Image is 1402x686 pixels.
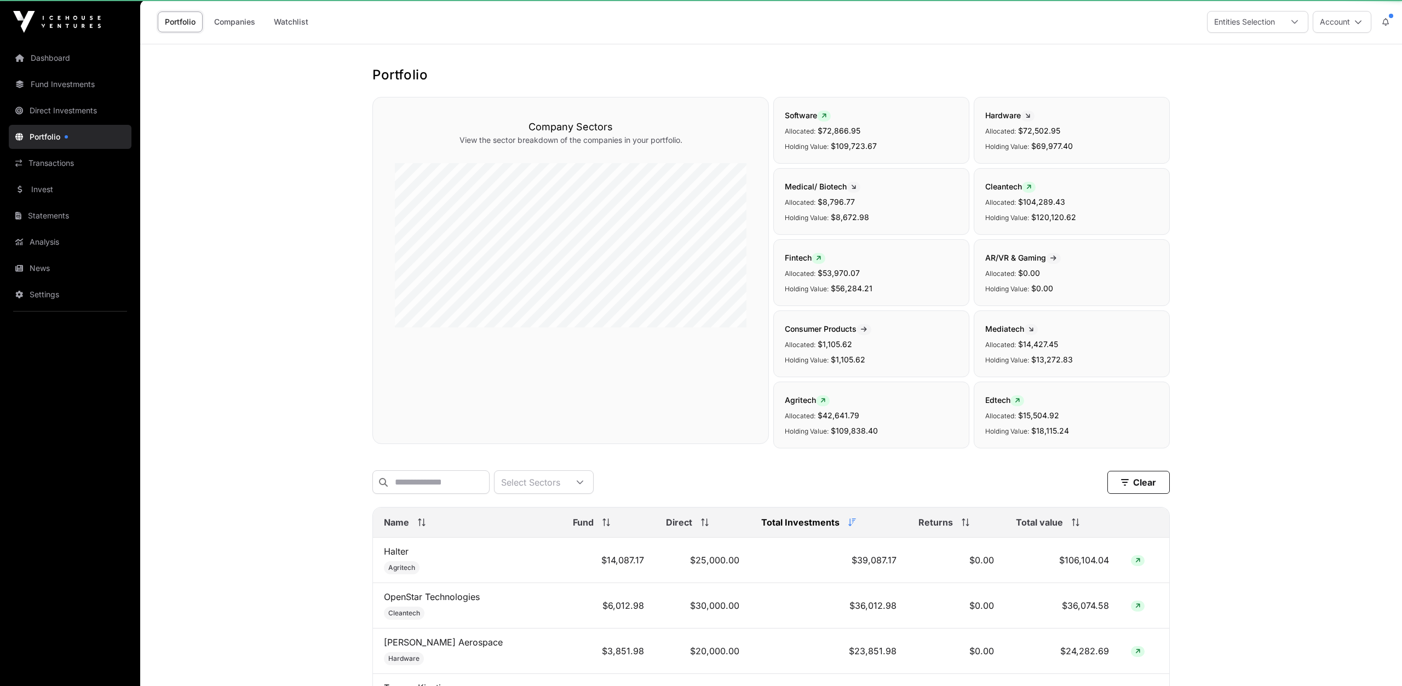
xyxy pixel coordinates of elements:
span: Fund [573,516,594,529]
span: $14,427.45 [1018,339,1058,349]
span: $13,272.83 [1031,355,1073,364]
div: Select Sectors [495,471,567,493]
td: $30,000.00 [655,583,751,629]
a: Invest [9,177,131,201]
td: $39,087.17 [750,538,907,583]
span: $8,672.98 [831,212,869,222]
td: $23,851.98 [750,629,907,674]
span: Allocated: [985,127,1016,135]
span: $1,105.62 [818,339,852,349]
span: Mediatech [985,324,1038,333]
img: Icehouse Ventures Logo [13,11,101,33]
iframe: Chat Widget [1347,633,1402,686]
button: Clear [1107,471,1170,494]
span: Name [384,516,409,529]
a: Portfolio [158,11,203,32]
span: $8,796.77 [818,197,855,206]
span: Holding Value: [785,356,829,364]
span: Cleantech [985,182,1036,191]
span: $53,970.07 [818,268,860,278]
a: Companies [207,11,262,32]
a: Settings [9,283,131,307]
span: Holding Value: [985,142,1029,151]
span: $109,838.40 [831,426,878,435]
span: Allocated: [785,269,815,278]
span: $0.00 [1031,284,1053,293]
span: Medical/ Biotech [785,182,860,191]
span: Total Investments [761,516,840,529]
span: $109,723.67 [831,141,877,151]
td: $36,012.98 [750,583,907,629]
a: Halter [384,546,409,557]
a: Analysis [9,230,131,254]
a: Transactions [9,151,131,175]
h1: Portfolio [372,66,1170,84]
span: Cleantech [388,609,420,618]
span: Holding Value: [785,214,829,222]
span: $56,284.21 [831,284,872,293]
span: Holding Value: [785,285,829,293]
td: $36,074.58 [1005,583,1120,629]
p: View the sector breakdown of the companies in your portfolio. [395,135,746,146]
a: Statements [9,204,131,228]
span: Holding Value: [985,427,1029,435]
span: Total value [1016,516,1063,529]
a: Dashboard [9,46,131,70]
span: Holding Value: [985,214,1029,222]
span: Allocated: [985,412,1016,420]
a: OpenStar Technologies [384,591,480,602]
td: $6,012.98 [562,583,654,629]
span: Holding Value: [985,285,1029,293]
span: Edtech [985,395,1024,405]
span: Holding Value: [785,142,829,151]
td: $0.00 [907,629,1005,674]
span: Hardware [388,654,420,663]
span: $72,866.95 [818,126,860,135]
span: Allocated: [985,341,1016,349]
span: Hardware [985,111,1035,120]
td: $0.00 [907,538,1005,583]
td: $3,851.98 [562,629,654,674]
span: $15,504.92 [1018,411,1059,420]
td: $24,282.69 [1005,629,1120,674]
td: $14,087.17 [562,538,654,583]
span: Returns [918,516,953,529]
span: Allocated: [785,198,815,206]
td: $20,000.00 [655,629,751,674]
span: $1,105.62 [831,355,865,364]
td: $106,104.04 [1005,538,1120,583]
a: News [9,256,131,280]
span: Holding Value: [985,356,1029,364]
span: Agritech [388,563,415,572]
span: $120,120.62 [1031,212,1076,222]
td: $25,000.00 [655,538,751,583]
span: Allocated: [785,341,815,349]
td: $0.00 [907,583,1005,629]
span: Software [785,111,831,120]
a: [PERSON_NAME] Aerospace [384,637,503,648]
span: $42,641.79 [818,411,859,420]
span: AR/VR & Gaming [985,253,1061,262]
button: Account [1313,11,1371,33]
a: Watchlist [267,11,315,32]
span: Allocated: [985,269,1016,278]
span: Holding Value: [785,427,829,435]
h3: Company Sectors [395,119,746,135]
span: Agritech [785,395,830,405]
span: $0.00 [1018,268,1040,278]
a: Portfolio [9,125,131,149]
span: Allocated: [785,127,815,135]
a: Direct Investments [9,99,131,123]
span: $69,977.40 [1031,141,1073,151]
span: Fintech [785,253,825,262]
div: Entities Selection [1208,11,1282,32]
a: Fund Investments [9,72,131,96]
span: Consumer Products [785,324,871,333]
span: Direct [666,516,692,529]
span: $72,502.95 [1018,126,1060,135]
span: $104,289.43 [1018,197,1065,206]
span: $18,115.24 [1031,426,1069,435]
span: Allocated: [985,198,1016,206]
span: Allocated: [785,412,815,420]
